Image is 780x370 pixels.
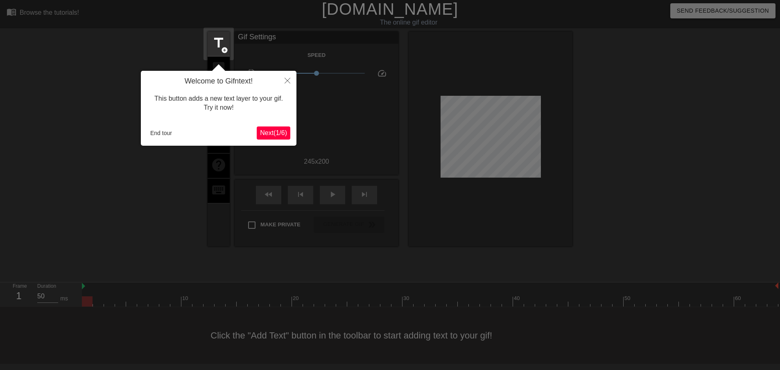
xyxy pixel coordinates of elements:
div: This button adds a new text layer to your gif. Try it now! [147,86,290,121]
button: Next [257,126,290,140]
button: End tour [147,127,175,139]
span: Next ( 1 / 6 ) [260,129,287,136]
h4: Welcome to Gifntext! [147,77,290,86]
button: Close [278,71,296,90]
